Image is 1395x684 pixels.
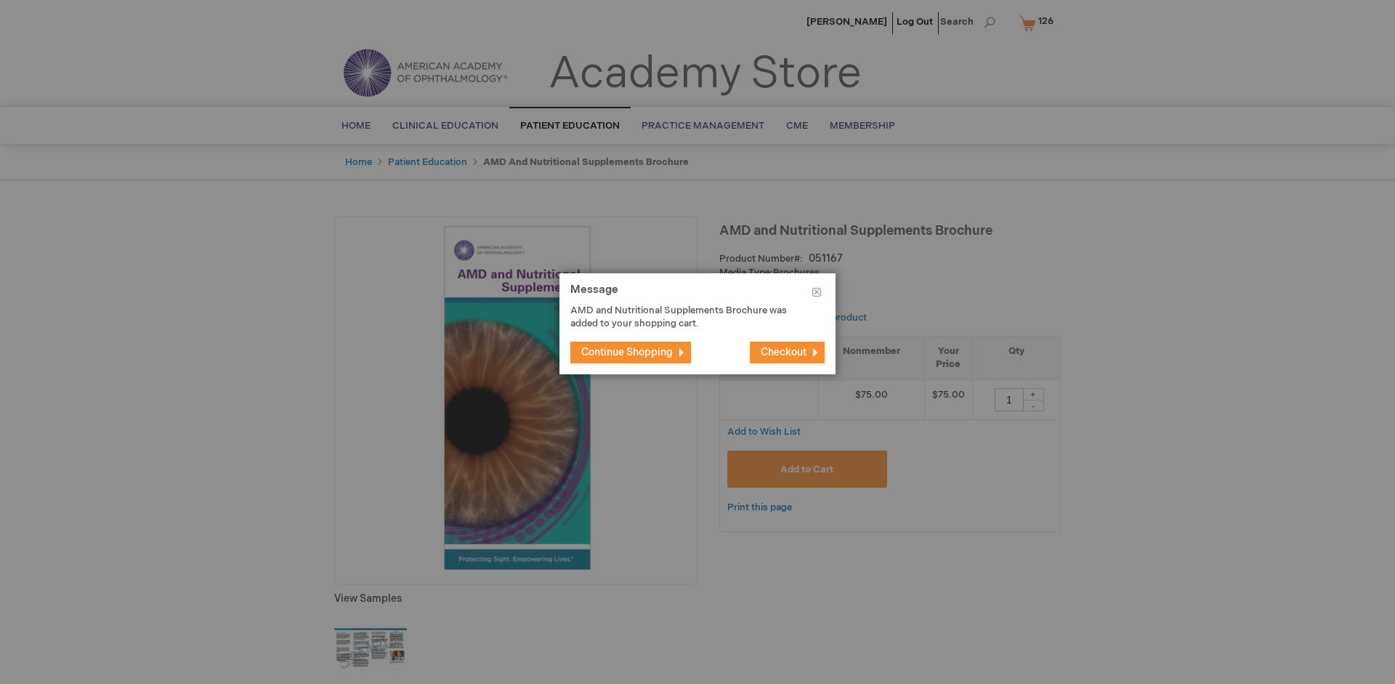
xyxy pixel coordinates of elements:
[570,284,825,304] h1: Message
[761,346,806,358] span: Checkout
[581,346,673,358] span: Continue Shopping
[570,304,803,331] p: AMD and Nutritional Supplements Brochure was added to your shopping cart.
[750,342,825,363] button: Checkout
[570,342,691,363] button: Continue Shopping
